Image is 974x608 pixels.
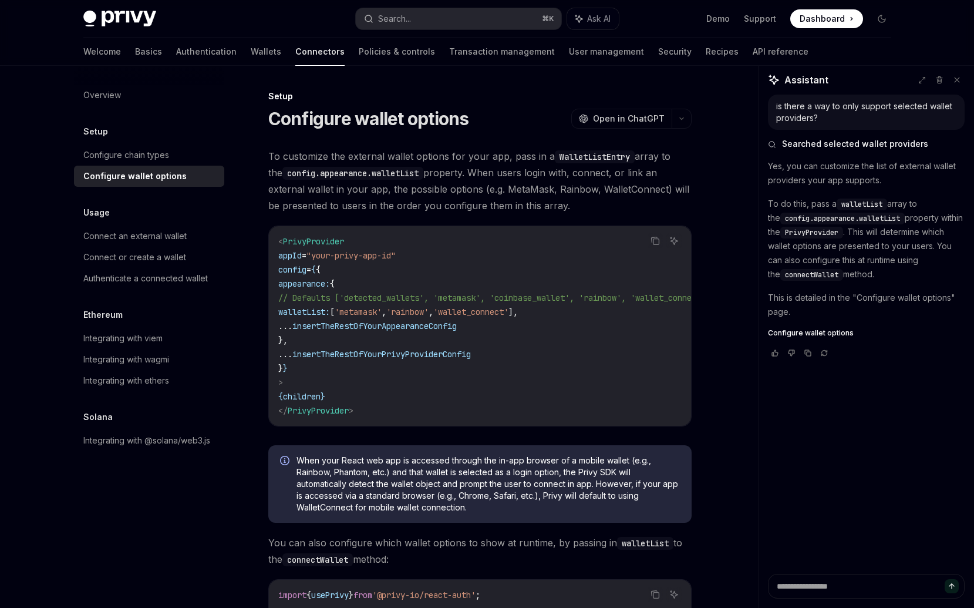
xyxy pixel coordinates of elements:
[83,308,123,322] h5: Ethereum
[768,138,965,150] button: Searched selected wallet providers
[768,159,965,187] p: Yes, you can customize the list of external wallet providers your app supports.
[83,169,187,183] div: Configure wallet options
[800,13,845,25] span: Dashboard
[569,38,644,66] a: User management
[83,271,208,285] div: Authenticate a connected wallet
[555,150,635,163] code: WalletListEntry
[283,236,344,247] span: PrivyProvider
[74,370,224,391] a: Integrating with ethers
[311,590,349,600] span: usePrivy
[785,214,900,223] span: config.appearance.walletList
[945,579,959,593] button: Send message
[785,270,838,280] span: connectWallet
[302,250,306,261] span: =
[542,14,554,23] span: ⌘ K
[872,9,891,28] button: Toggle dark mode
[571,109,672,129] button: Open in ChatGPT
[282,553,353,566] code: connectWallet
[74,349,224,370] a: Integrating with wagmi
[74,430,224,451] a: Integrating with @solana/web3.js
[753,38,808,66] a: API reference
[292,349,471,360] span: insertTheRestOfYourPrivyProviderConfig
[353,590,372,600] span: from
[744,13,776,25] a: Support
[278,363,283,374] span: }
[83,38,121,66] a: Welcome
[321,391,325,402] span: }
[278,590,306,600] span: import
[176,38,237,66] a: Authentication
[268,535,692,567] span: You can also configure which wallet options to show at runtime, by passing in to the method:
[658,38,692,66] a: Security
[706,13,730,25] a: Demo
[382,307,386,317] span: ,
[83,206,110,220] h5: Usage
[83,434,210,448] div: Integrating with @solana/web3.js
[433,307,508,317] span: 'wallet_connect'
[251,38,281,66] a: Wallets
[386,307,429,317] span: 'rainbow'
[83,11,156,27] img: dark logo
[330,278,335,289] span: {
[268,90,692,102] div: Setup
[295,38,345,66] a: Connectors
[330,307,335,317] span: [
[83,331,163,345] div: Integrating with viem
[356,8,561,29] button: Search...⌘K
[74,166,224,187] a: Configure wallet options
[282,167,423,180] code: config.appearance.walletList
[648,587,663,602] button: Copy the contents from the code block
[268,148,692,214] span: To customize the external wallet options for your app, pass in a array to the property. When user...
[617,537,673,550] code: walletList
[278,405,288,416] span: </
[508,307,518,317] span: ],
[283,391,321,402] span: children
[83,410,113,424] h5: Solana
[776,100,956,124] div: is there a way to only support selected wallet providers?
[587,13,611,25] span: Ask AI
[83,250,186,264] div: Connect or create a wallet
[785,228,838,237] span: PrivyProvider
[349,590,353,600] span: }
[768,328,965,338] a: Configure wallet options
[666,233,682,248] button: Ask AI
[74,145,224,166] a: Configure chain types
[278,293,710,303] span: // Defaults ['detected_wallets', 'metamask', 'coinbase_wallet', 'rainbow', 'wallet_connect']
[278,349,292,360] span: ...
[268,108,469,129] h1: Configure wallet options
[359,38,435,66] a: Policies & controls
[567,8,619,29] button: Ask AI
[782,138,928,150] span: Searched selected wallet providers
[135,38,162,66] a: Basics
[648,233,663,248] button: Copy the contents from the code block
[449,38,555,66] a: Transaction management
[296,455,680,513] span: When your React web app is accessed through the in-app browser of a mobile wallet (e.g., Rainbow,...
[83,125,108,139] h5: Setup
[768,291,965,319] p: This is detailed in the "Configure wallet options" page.
[278,377,283,388] span: >
[278,250,302,261] span: appId
[306,250,396,261] span: "your-privy-app-id"
[841,200,882,209] span: walletList
[349,405,353,416] span: >
[768,328,854,338] span: Configure wallet options
[306,590,311,600] span: {
[278,236,283,247] span: <
[768,197,965,281] p: To do this, pass a array to the property within the . This will determine which wallet options ar...
[316,264,321,275] span: {
[283,363,288,374] span: }
[83,148,169,162] div: Configure chain types
[666,587,682,602] button: Ask AI
[74,85,224,106] a: Overview
[476,590,480,600] span: ;
[74,226,224,247] a: Connect an external wallet
[372,590,476,600] span: '@privy-io/react-auth'
[335,307,382,317] span: 'metamask'
[280,456,292,468] svg: Info
[278,307,330,317] span: walletList:
[288,405,349,416] span: PrivyProvider
[83,374,169,388] div: Integrating with ethers
[292,321,457,331] span: insertTheRestOfYourAppearanceConfig
[74,328,224,349] a: Integrating with viem
[83,352,169,367] div: Integrating with wagmi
